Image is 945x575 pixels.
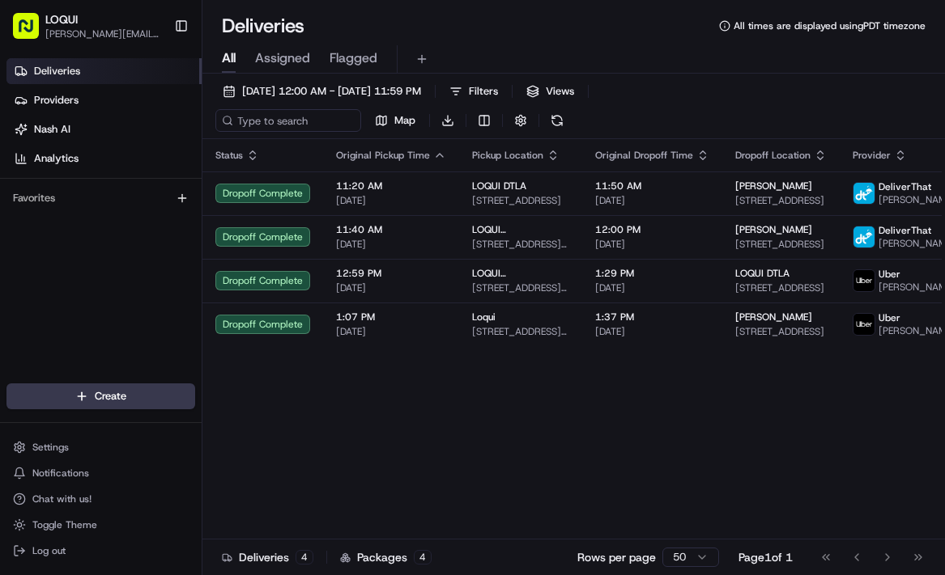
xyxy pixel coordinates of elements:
button: Views [519,80,581,103]
span: 12:00 PM [595,223,709,236]
span: Nash AI [34,122,70,137]
span: 1:07 PM [336,311,446,323]
span: [STREET_ADDRESS][US_STATE] [472,325,569,338]
button: Chat with us! [6,488,195,510]
span: LOQUI [GEOGRAPHIC_DATA] ; 2025 [472,223,569,236]
span: 11:50 AM [595,180,709,192]
span: [STREET_ADDRESS] [735,325,827,338]
span: DeliverThat [879,180,931,193]
button: Notifications [6,462,195,484]
span: 1:37 PM [595,311,709,323]
span: Original Dropoff Time [595,149,693,162]
div: Deliveries [222,549,313,565]
span: Settings [32,441,69,454]
span: Chat with us! [32,493,92,505]
span: 12:59 PM [336,267,446,280]
span: LOQUI DTLA [735,267,790,280]
span: Assigned [255,49,310,68]
span: Filters [469,84,498,99]
span: [DATE] [595,238,709,251]
p: Rows per page [577,549,656,565]
span: [STREET_ADDRESS][US_STATE] [472,281,569,294]
div: Page 1 of 1 [739,549,793,565]
a: Analytics [6,146,202,171]
h1: Deliveries [222,13,304,39]
button: Toggle Theme [6,514,195,536]
span: [PERSON_NAME] [735,311,812,323]
span: Provider [853,149,891,162]
div: 4 [296,550,313,564]
span: 11:20 AM [336,180,446,192]
span: [STREET_ADDRESS][US_STATE] [472,238,569,251]
span: Log out [32,544,66,557]
span: Providers [34,93,79,108]
img: uber-new-logo.jpeg [853,314,875,335]
span: [DATE] 12:00 AM - [DATE] 11:59 PM [242,84,421,99]
div: Packages [340,549,432,565]
span: 11:40 AM [336,223,446,236]
span: 1:29 PM [595,267,709,280]
span: Views [546,84,574,99]
div: 4 [414,550,432,564]
span: [DATE] [336,238,446,251]
button: Refresh [546,109,568,132]
span: [PERSON_NAME] [735,223,812,236]
span: [DATE] [336,281,446,294]
span: Uber [879,311,900,324]
button: Map [368,109,423,132]
span: Dropoff Location [735,149,811,162]
span: LOQUI DTLA [472,180,526,192]
span: All times are displayed using PDT timezone [734,19,926,32]
button: Log out [6,539,195,562]
span: Uber [879,268,900,281]
span: Notifications [32,467,89,480]
span: [DATE] [595,325,709,338]
span: [STREET_ADDRESS] [735,194,827,207]
span: DeliverThat [879,224,931,237]
button: Create [6,383,195,409]
a: Providers [6,87,202,113]
button: [PERSON_NAME][EMAIL_ADDRESS][DOMAIN_NAME] [45,27,161,40]
span: Deliveries [34,64,80,78]
span: Flagged [330,49,377,68]
span: All [222,49,236,68]
span: [DATE] [595,281,709,294]
img: profile_deliverthat_partner.png [853,226,875,247]
span: Original Pickup Time [336,149,430,162]
span: [STREET_ADDRESS] [735,281,827,294]
a: Deliveries [6,58,202,84]
span: Pickup Location [472,149,543,162]
span: [STREET_ADDRESS] [735,238,827,251]
span: [DATE] [336,194,446,207]
button: LOQUI[PERSON_NAME][EMAIL_ADDRESS][DOMAIN_NAME] [6,6,168,45]
span: [DATE] [595,194,709,207]
span: Map [394,113,415,128]
img: profile_deliverthat_partner.png [853,183,875,204]
span: Analytics [34,151,79,166]
button: Filters [442,80,505,103]
span: [PERSON_NAME] [735,180,812,192]
span: Status [215,149,243,162]
span: Toggle Theme [32,518,97,531]
span: LOQUI [GEOGRAPHIC_DATA] [472,267,569,280]
img: uber-new-logo.jpeg [853,270,875,291]
input: Type to search [215,109,361,132]
span: Create [95,389,126,404]
button: Settings [6,436,195,459]
a: Nash AI [6,116,202,142]
span: [DATE] [336,325,446,338]
span: [STREET_ADDRESS] [472,194,569,207]
button: LOQUI [45,11,78,27]
div: Favorites [6,185,195,211]
button: [DATE] 12:00 AM - [DATE] 11:59 PM [215,80,428,103]
span: Loqui [472,311,496,323]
